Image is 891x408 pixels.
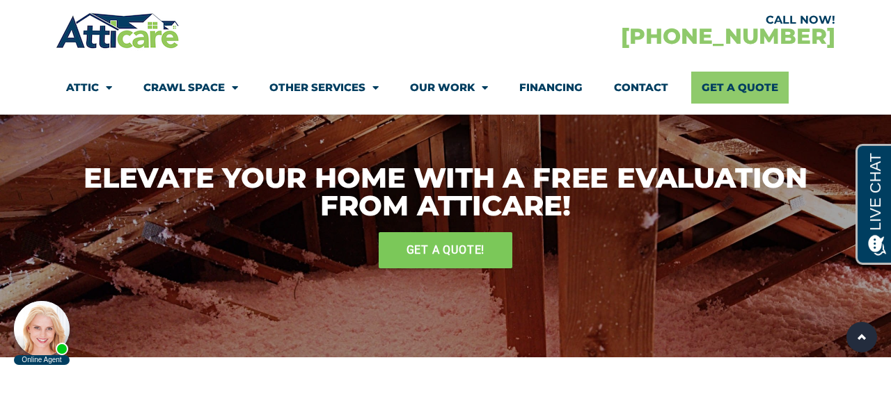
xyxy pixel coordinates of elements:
a: Crawl Space [143,72,238,104]
h3: Elevate Your Home with a Free Evaluation from Atticare! [63,164,828,220]
a: Our Work [410,72,488,104]
div: CALL NOW! [445,15,835,26]
nav: Menu [66,72,825,104]
span: Opens a chat window [34,11,112,28]
a: Other Services [269,72,379,104]
a: Contact [614,72,668,104]
a: Financing [519,72,583,104]
a: Attic [66,72,112,104]
iframe: Chat Invitation [7,262,230,366]
a: Get A Quote [691,72,789,104]
a: GET A QUOTE! [379,232,513,268]
span: GET A QUOTE! [407,239,485,261]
